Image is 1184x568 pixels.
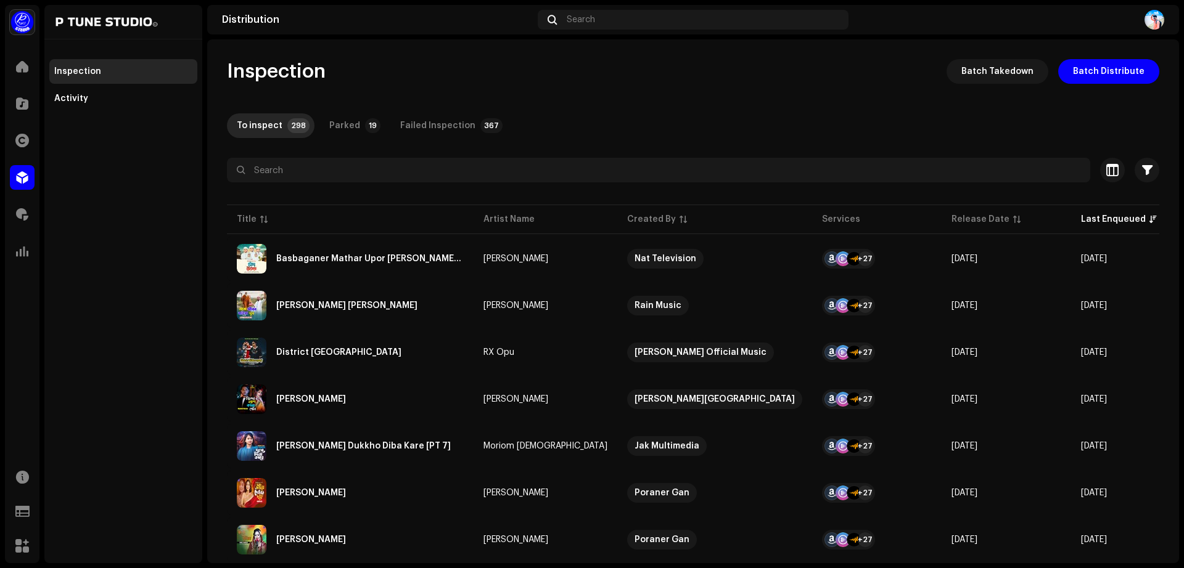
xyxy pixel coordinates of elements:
span: Oct 7, 2025 [952,395,977,404]
div: +27 [858,345,873,360]
img: 7882553e-cfda-411a-aeee-9f1f3236ff67 [237,338,266,367]
img: 5b45d61c-33df-421c-9c9d-6dc9d7a713e1 [237,384,266,414]
div: Sarther Ai Duniyay [276,535,346,544]
div: +27 [858,485,873,500]
re-m-nav-item: Inspection [49,59,197,84]
div: Last Enqueued [1081,213,1146,225]
div: Jak Multimedia [635,436,699,456]
div: Jindha Lash Koira Geli [276,395,346,404]
span: Batch Distribute [1073,59,1145,84]
p-badge: 19 [365,118,380,133]
span: Oct 6, 2023 [952,535,977,544]
div: +27 [858,532,873,547]
div: [PERSON_NAME] Official Music [635,343,767,362]
div: Title [237,213,257,225]
div: Nat Television [635,249,696,269]
div: District Kishoreganj [276,348,401,357]
div: +27 [858,392,873,407]
span: Najmul Hasan [483,395,607,404]
div: [PERSON_NAME] [483,301,548,310]
p-badge: 367 [480,118,503,133]
div: Moriom [DEMOGRAPHIC_DATA] [483,442,607,450]
span: Moriom Islam [483,442,607,450]
img: e3beb259-b458-44ea-8989-03348e25a1e1 [1145,10,1164,30]
div: Failed Inspection [400,113,475,138]
span: Oct 8, 2025 [952,254,977,263]
span: Oct 8, 2025 [952,301,977,310]
div: +27 [858,298,873,313]
img: 2c88bf5c-4a1f-43cf-bdf1-8b3ba2d412f1 [237,525,266,554]
img: a1dd4b00-069a-4dd5-89ed-38fbdf7e908f [10,10,35,34]
div: Ami Morle Dukkho Diba Kare [PT 7] [276,442,451,450]
span: Oct 7, 2025 [1081,348,1107,357]
div: RX Opu [483,348,514,357]
div: Activity [54,94,88,103]
input: Search [227,158,1090,182]
img: e5b216c1-2a72-4be1-9e4f-03f997b83d3a [237,431,266,461]
span: Oct 7, 2025 [1081,395,1107,404]
span: Sourav Music Center [627,389,802,409]
div: To inspect [237,113,282,138]
div: Distribution [222,15,533,25]
span: Babli Sorkar [483,535,607,544]
div: Rain Music [635,296,681,315]
div: [PERSON_NAME] [483,395,548,404]
div: Manush Chena Boro Daye [276,489,346,497]
div: Parked [329,113,360,138]
span: Inspection [227,59,326,84]
div: Poraner Gan [635,483,689,503]
img: 5bed2042-fb1b-4112-9237-eb88883d84d6 [237,291,266,320]
span: Oct 7, 2025 [952,348,977,357]
span: Oct 8, 2025 [1081,254,1107,263]
img: fb8e64b7-a472-44f6-843e-12536b540456 [237,478,266,508]
span: Poraner Gan [627,483,802,503]
div: Sara Jibon Chaila Ghush [276,301,417,310]
div: Basbaganer Mathar Upor Chad Utheche Oi [276,254,464,263]
div: Created By [627,213,676,225]
span: Nat Television [627,249,802,269]
span: Oct 4, 2025 [1081,442,1107,450]
span: Rain Music [627,296,802,315]
re-m-nav-item: Activity [49,86,197,111]
span: Nov 8, 2023 [952,489,977,497]
div: [PERSON_NAME] [483,535,548,544]
span: Search [567,15,595,25]
div: Release Date [952,213,1009,225]
div: Inspection [54,67,101,76]
img: 5420ad5a-5011-4cc9-a1ab-9c995c07cc7f [237,244,266,274]
span: Adib Hossain [483,254,607,263]
div: [PERSON_NAME] [483,254,548,263]
button: Batch Takedown [947,59,1048,84]
div: [PERSON_NAME][GEOGRAPHIC_DATA] [635,389,795,409]
span: Oct 4, 2025 [952,442,977,450]
span: Baul Shahabul [483,301,607,310]
span: Jak Multimedia [627,436,802,456]
span: Oct 8, 2025 [1081,301,1107,310]
div: +27 [858,251,873,266]
span: Himel Official Music [627,343,802,362]
div: [PERSON_NAME] [483,489,548,497]
button: Batch Distribute [1058,59,1159,84]
span: Sharmin Akter [483,489,607,497]
div: Poraner Gan [635,530,689,550]
div: +27 [858,439,873,453]
span: Poraner Gan [627,530,802,550]
span: RX Opu [483,348,607,357]
span: Batch Takedown [961,59,1034,84]
span: Oct 4, 2025 [1081,535,1107,544]
span: Oct 4, 2025 [1081,489,1107,497]
p-badge: 298 [287,118,310,133]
